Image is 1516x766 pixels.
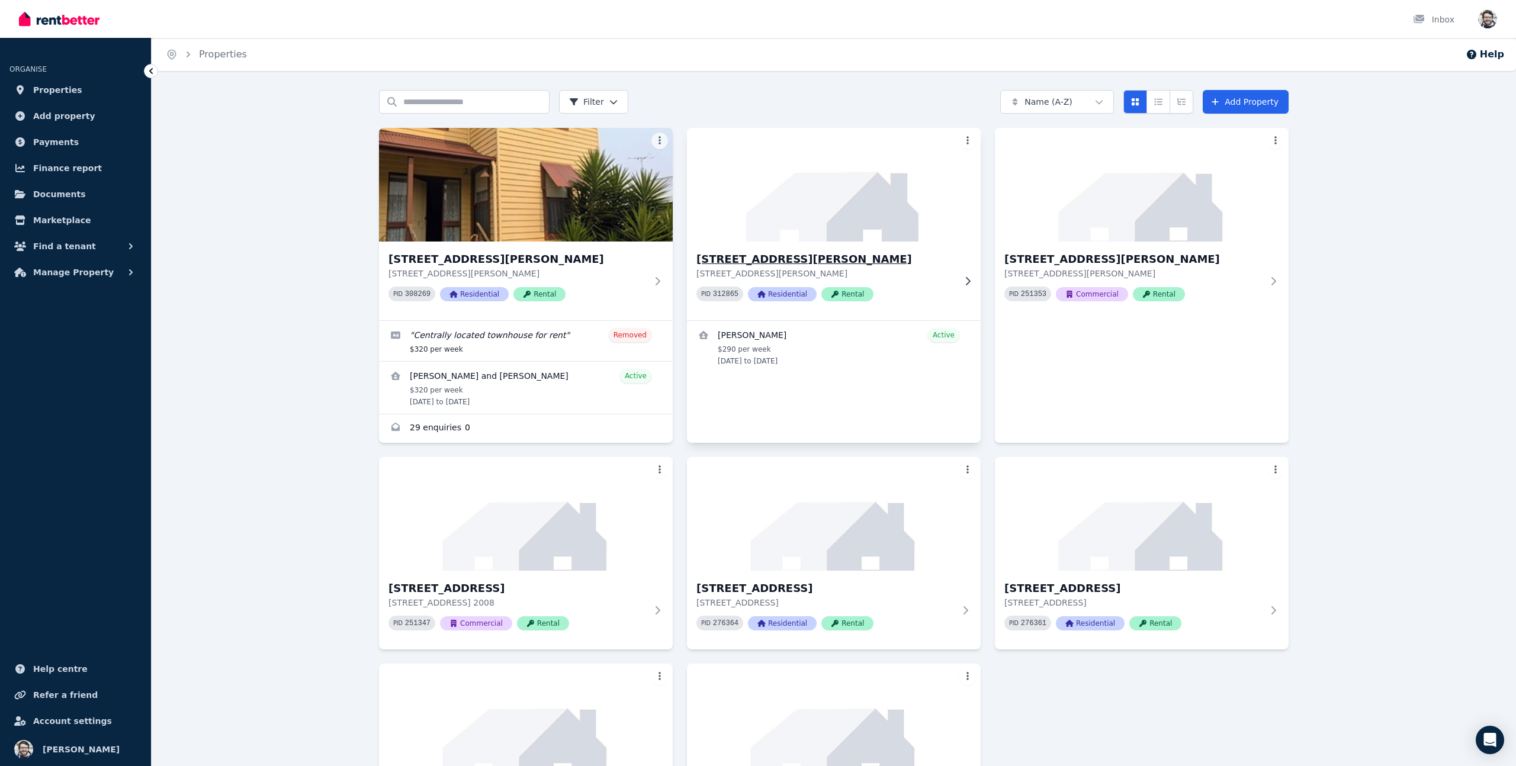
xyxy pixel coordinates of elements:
button: More options [1267,133,1284,149]
span: Residential [748,616,817,630]
code: 276364 [713,619,738,627]
span: Residential [1056,616,1125,630]
span: Rental [821,616,873,630]
button: Filter [559,90,628,114]
img: 18a McRae Street, Naracoorte [379,128,673,242]
button: More options [959,668,976,685]
small: PID [393,620,403,626]
h3: [STREET_ADDRESS] [388,580,647,597]
a: View details for Robert Norton [687,321,981,373]
small: PID [393,291,403,297]
span: Rental [517,616,569,630]
h3: [STREET_ADDRESS][PERSON_NAME] [1004,251,1263,268]
a: 49 Lett Street, Katoomba[STREET_ADDRESS][STREET_ADDRESS]PID 276364ResidentialRental [687,457,981,649]
span: Properties [33,83,82,97]
img: Nick Muldoon [14,740,33,759]
small: PID [701,291,711,297]
button: More options [651,668,668,685]
small: PID [1009,620,1019,626]
span: Rental [821,287,873,301]
div: Inbox [1413,14,1454,25]
span: Rental [513,287,566,301]
h3: [STREET_ADDRESS] [1004,580,1263,597]
small: PID [1009,291,1019,297]
button: Manage Property [9,260,142,284]
span: Residential [748,287,817,301]
div: Open Intercom Messenger [1476,726,1504,754]
span: Rental [1133,287,1185,301]
a: Refer a friend [9,683,142,707]
button: More options [959,133,976,149]
span: Name (A-Z) [1024,96,1072,108]
span: Payments [33,135,79,149]
span: Help centre [33,662,88,676]
img: 48 Chippen Street, Chippendale [379,457,673,571]
a: Add property [9,104,142,128]
img: RentBetter [19,10,99,28]
span: Residential [440,287,509,301]
span: Documents [33,187,86,201]
a: Properties [199,49,247,60]
nav: Breadcrumb [152,38,261,71]
p: [STREET_ADDRESS] 2008 [388,597,647,609]
img: Nick Muldoon [1478,9,1497,28]
small: PID [701,620,711,626]
span: ORGANISE [9,65,47,73]
a: Help centre [9,657,142,681]
span: Finance report [33,161,102,175]
a: Edit listing: Centrally located townhouse for rent [379,321,673,361]
span: [PERSON_NAME] [43,742,120,757]
button: Find a tenant [9,234,142,258]
button: Name (A-Z) [1000,90,1114,114]
span: Marketplace [33,213,91,227]
a: Account settings [9,709,142,733]
button: Expanded list view [1170,90,1193,114]
code: 308269 [405,290,431,298]
p: [STREET_ADDRESS] [696,597,955,609]
p: [STREET_ADDRESS][PERSON_NAME] [1004,268,1263,279]
img: 19 Grose Street, Leura [995,128,1289,242]
span: Find a tenant [33,239,96,253]
img: 73A Lovel Street, Katoomba [995,457,1289,571]
span: Add property [33,109,95,123]
a: Documents [9,182,142,206]
a: 73A Lovel Street, Katoomba[STREET_ADDRESS][STREET_ADDRESS]PID 276361ResidentialRental [995,457,1289,649]
a: View details for Rupinder Kaur and Nikil Joy [379,362,673,414]
code: 276361 [1021,619,1046,627]
a: Finance report [9,156,142,180]
code: 251353 [1021,290,1046,298]
span: Rental [1129,616,1181,630]
p: [STREET_ADDRESS] [1004,597,1263,609]
a: 18b McRae Street, Naracoorte[STREET_ADDRESS][PERSON_NAME][STREET_ADDRESS][PERSON_NAME]PID 312865R... [687,128,981,320]
p: [STREET_ADDRESS][PERSON_NAME] [696,268,955,279]
a: Properties [9,78,142,102]
button: Compact list view [1146,90,1170,114]
a: 18a McRae Street, Naracoorte[STREET_ADDRESS][PERSON_NAME][STREET_ADDRESS][PERSON_NAME]PID 308269R... [379,128,673,320]
a: Marketplace [9,208,142,232]
a: Payments [9,130,142,154]
button: Help [1466,47,1504,62]
button: More options [959,462,976,478]
button: More options [1267,462,1284,478]
code: 251347 [405,619,431,627]
a: Enquiries for 18a McRae Street, Naracoorte [379,414,673,443]
span: Manage Property [33,265,114,279]
p: [STREET_ADDRESS][PERSON_NAME] [388,268,647,279]
h3: [STREET_ADDRESS][PERSON_NAME] [696,251,955,268]
code: 312865 [713,290,738,298]
h3: [STREET_ADDRESS] [696,580,955,597]
span: Filter [569,96,604,108]
div: View options [1123,90,1193,114]
h3: [STREET_ADDRESS][PERSON_NAME] [388,251,647,268]
a: 48 Chippen Street, Chippendale[STREET_ADDRESS][STREET_ADDRESS] 2008PID 251347CommercialRental [379,457,673,649]
span: Account settings [33,714,112,728]
span: Commercial [440,616,512,630]
button: Card view [1123,90,1147,114]
span: Refer a friend [33,688,98,702]
span: Commercial [1056,287,1128,301]
a: Add Property [1203,90,1289,114]
img: 49 Lett Street, Katoomba [687,457,981,571]
button: More options [651,133,668,149]
button: More options [651,462,668,478]
a: 19 Grose Street, Leura[STREET_ADDRESS][PERSON_NAME][STREET_ADDRESS][PERSON_NAME]PID 251353Commerc... [995,128,1289,320]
